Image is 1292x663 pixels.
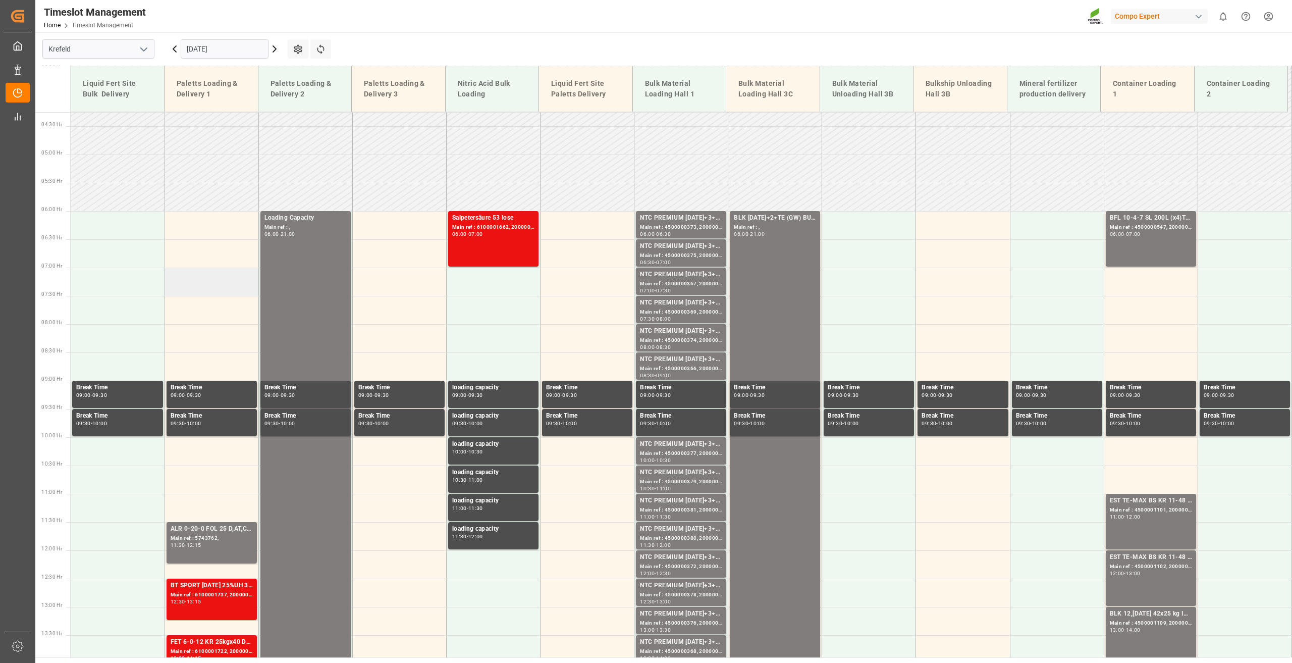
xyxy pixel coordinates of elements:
[281,232,295,236] div: 21:00
[734,213,816,223] div: BLK [DATE]+2+TE (GW) BULK
[171,599,185,604] div: 12:30
[734,393,748,397] div: 09:00
[828,383,910,393] div: Break Time
[185,599,186,604] div: -
[922,383,1004,393] div: Break Time
[640,288,655,293] div: 07:00
[44,22,61,29] a: Home
[640,393,655,397] div: 09:00
[187,393,201,397] div: 09:30
[1220,393,1234,397] div: 09:30
[171,411,253,421] div: Break Time
[468,393,483,397] div: 09:30
[1212,5,1234,28] button: show 0 new notifications
[640,317,655,321] div: 07:30
[374,421,389,426] div: 10:00
[655,486,656,491] div: -
[41,320,62,325] span: 08:00 Hr
[938,421,953,426] div: 10:00
[655,599,656,604] div: -
[1016,421,1031,426] div: 09:30
[41,122,62,127] span: 04:30 Hr
[1204,383,1286,393] div: Break Time
[374,393,389,397] div: 09:30
[640,421,655,426] div: 09:30
[452,534,467,539] div: 11:30
[655,288,656,293] div: -
[922,74,999,104] div: Bulkship Unloading Hall 3B
[640,515,655,519] div: 11:00
[1110,515,1124,519] div: 11:00
[1110,628,1124,632] div: 13:00
[750,421,765,426] div: 10:00
[656,345,671,349] div: 08:30
[452,411,534,421] div: loading capacity
[655,656,656,660] div: -
[187,656,201,660] div: 14:15
[640,449,722,458] div: Main ref : 4500000377, 2000000279
[1124,393,1125,397] div: -
[640,628,655,632] div: 13:00
[171,543,185,547] div: 11:30
[79,74,156,104] div: Liquid Fert Site Bulk Delivery
[656,317,671,321] div: 08:00
[171,421,185,426] div: 09:30
[185,656,186,660] div: -
[640,637,722,647] div: NTC PREMIUM [DATE]+3+TE BULK
[452,439,534,449] div: loading capacity
[41,291,62,297] span: 07:30 Hr
[452,232,467,236] div: 06:00
[922,411,1004,421] div: Break Time
[640,439,722,449] div: NTC PREMIUM [DATE]+3+TE BULK
[1203,74,1280,104] div: Container Loading 2
[467,449,468,454] div: -
[1124,571,1125,576] div: -
[452,393,467,397] div: 09:00
[1110,619,1192,628] div: Main ref : 4500001109, 2000001158;
[546,383,628,393] div: Break Time
[640,496,722,506] div: NTC PREMIUM [DATE]+3+TE BULK
[640,373,655,378] div: 08:30
[1204,411,1286,421] div: Break Time
[41,150,62,156] span: 05:00 Hr
[1110,563,1192,571] div: Main ref : 4500001102, 2000001085
[1030,393,1032,397] div: -
[1030,421,1032,426] div: -
[561,393,562,397] div: -
[41,546,62,551] span: 12:00 Hr
[373,421,374,426] div: -
[1110,411,1192,421] div: Break Time
[546,411,628,421] div: Break Time
[41,461,62,467] span: 10:30 Hr
[922,393,936,397] div: 09:00
[358,393,373,397] div: 09:00
[171,591,253,599] div: Main ref : 6100001737, 2000000208 2000000660 2000001263;2000000660
[640,609,722,619] div: NTC PREMIUM [DATE]+3+TE BULK
[640,458,655,463] div: 10:00
[1088,8,1104,25] img: Screenshot%202023-09-29%20at%2010.02.21.png_1712312052.png
[640,298,722,308] div: NTC PREMIUM [DATE]+3+TE BULK
[656,393,671,397] div: 09:30
[171,656,185,660] div: 13:30
[360,74,437,104] div: Paletts Loading & Delivery 3
[187,599,201,604] div: 13:15
[41,574,62,580] span: 12:30 Hr
[1218,393,1220,397] div: -
[452,449,467,454] div: 10:00
[640,581,722,591] div: NTC PREMIUM [DATE]+3+TE BULK
[656,571,671,576] div: 12:30
[92,421,107,426] div: 10:00
[748,232,750,236] div: -
[468,449,483,454] div: 10:30
[842,393,844,397] div: -
[181,39,268,59] input: DD.MM.YYYY
[1016,411,1098,421] div: Break Time
[640,656,655,660] div: 13:30
[922,421,936,426] div: 09:30
[750,232,765,236] div: 21:00
[655,345,656,349] div: -
[640,354,722,365] div: NTC PREMIUM [DATE]+3+TE BULK
[748,393,750,397] div: -
[171,383,253,393] div: Break Time
[844,421,858,426] div: 10:00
